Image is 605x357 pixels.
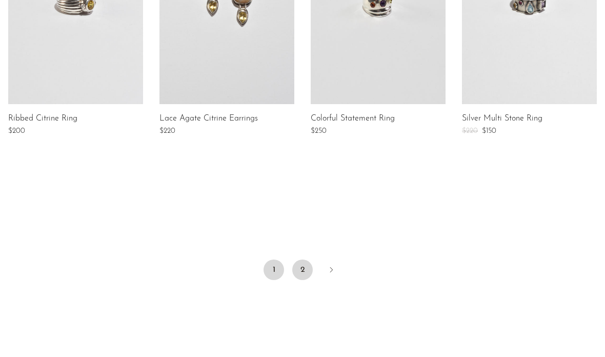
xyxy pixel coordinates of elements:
[482,127,496,135] span: $150
[292,260,313,280] a: 2
[462,114,542,124] a: Silver Multi Stone Ring
[311,114,395,124] a: Colorful Statement Ring
[311,127,327,135] span: $250
[8,127,25,135] span: $200
[8,114,77,124] a: Ribbed Citrine Ring
[321,260,341,282] a: Next
[159,127,175,135] span: $220
[462,127,478,135] span: $220
[264,260,284,280] span: 1
[159,114,258,124] a: Lace Agate Citrine Earrings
